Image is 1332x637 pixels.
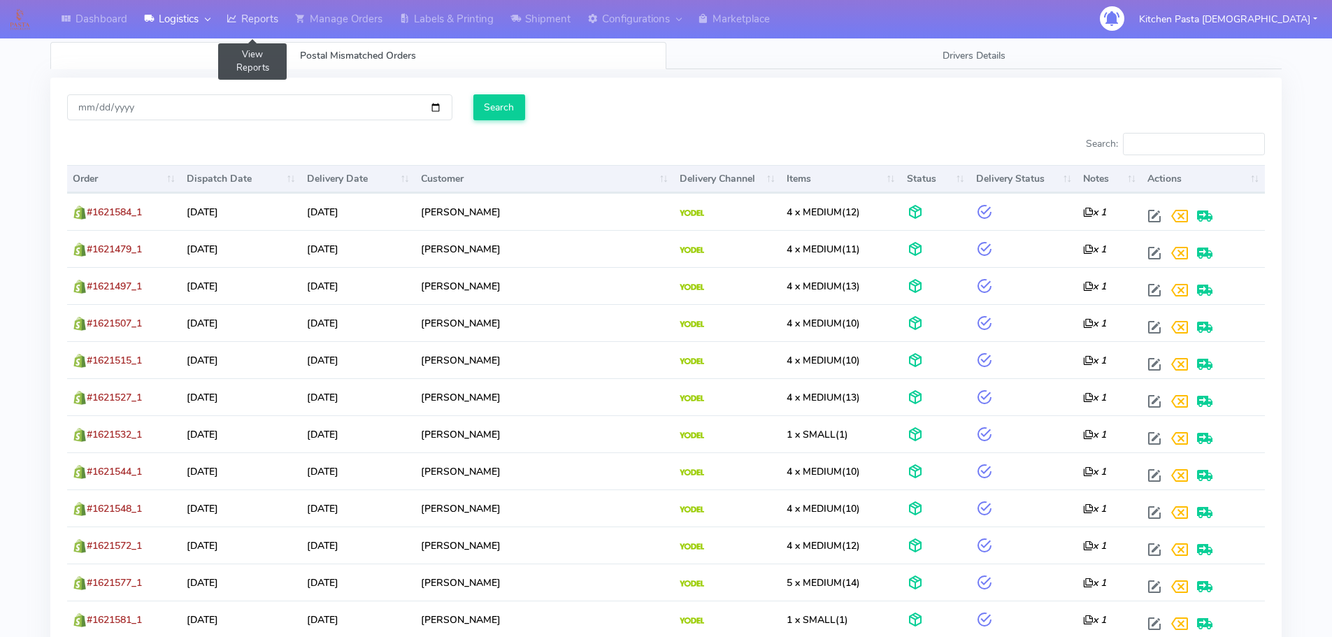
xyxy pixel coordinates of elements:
td: [PERSON_NAME] [415,378,674,415]
span: #1621527_1 [87,391,142,404]
span: Postal Mismatched Orders [300,49,416,62]
td: [DATE] [301,304,415,341]
th: Order: activate to sort column ascending [67,165,181,193]
th: Dispatch Date: activate to sort column ascending [181,165,301,193]
img: Yodel [680,580,704,587]
td: [PERSON_NAME] [415,527,674,564]
span: 5 x MEDIUM [787,576,842,589]
span: #1621479_1 [87,243,142,256]
span: (12) [787,206,860,219]
td: [PERSON_NAME] [415,230,674,267]
span: (10) [787,465,860,478]
td: [DATE] [181,415,301,452]
span: Drivers Details [943,49,1005,62]
span: (10) [787,317,860,330]
span: 4 x MEDIUM [787,465,842,478]
td: [DATE] [301,527,415,564]
span: #1621544_1 [87,465,142,478]
td: [DATE] [181,230,301,267]
td: [DATE] [181,267,301,304]
td: [PERSON_NAME] [415,193,674,230]
span: 4 x MEDIUM [787,354,842,367]
th: Delivery Channel: activate to sort column ascending [674,165,781,193]
th: Actions: activate to sort column ascending [1142,165,1265,193]
td: [DATE] [301,267,415,304]
i: x 1 [1083,317,1106,330]
span: (10) [787,354,860,367]
i: x 1 [1083,243,1106,256]
td: [DATE] [301,564,415,601]
td: [DATE] [181,304,301,341]
td: [DATE] [301,452,415,489]
td: [PERSON_NAME] [415,489,674,527]
i: x 1 [1083,576,1106,589]
td: [PERSON_NAME] [415,304,674,341]
td: [PERSON_NAME] [415,452,674,489]
span: 4 x MEDIUM [787,206,842,219]
td: [DATE] [301,415,415,452]
span: 4 x MEDIUM [787,391,842,404]
span: 1 x SMALL [787,428,836,441]
ul: Tabs [50,42,1282,69]
i: x 1 [1083,354,1106,367]
td: [PERSON_NAME] [415,341,674,378]
td: [DATE] [181,564,301,601]
th: Items: activate to sort column ascending [781,165,901,193]
i: x 1 [1083,428,1106,441]
img: Yodel [680,543,704,550]
span: 4 x MEDIUM [787,539,842,552]
td: [PERSON_NAME] [415,267,674,304]
td: [PERSON_NAME] [415,564,674,601]
img: Yodel [680,284,704,291]
img: Yodel [680,506,704,513]
i: x 1 [1083,391,1106,404]
td: [DATE] [301,230,415,267]
i: x 1 [1083,613,1106,627]
td: [DATE] [301,378,415,415]
span: #1621515_1 [87,354,142,367]
img: Yodel [680,395,704,402]
span: (1) [787,613,848,627]
span: (14) [787,576,860,589]
span: (13) [787,280,860,293]
input: Search: [1123,133,1265,155]
span: (10) [787,502,860,515]
th: Notes: activate to sort column ascending [1077,165,1142,193]
img: Yodel [680,617,704,624]
span: #1621577_1 [87,576,142,589]
span: #1621572_1 [87,539,142,552]
span: 4 x MEDIUM [787,243,842,256]
td: [DATE] [301,489,415,527]
span: #1621581_1 [87,613,142,627]
i: x 1 [1083,502,1106,515]
input: Search [473,94,525,120]
span: 4 x MEDIUM [787,502,842,515]
span: 4 x MEDIUM [787,280,842,293]
span: #1621507_1 [87,317,142,330]
label: Search: [1086,133,1265,155]
span: #1621497_1 [87,280,142,293]
i: x 1 [1083,206,1106,219]
img: Yodel [680,432,704,439]
i: x 1 [1083,280,1106,293]
td: [DATE] [181,341,301,378]
span: 4 x MEDIUM [787,317,842,330]
td: [DATE] [301,193,415,230]
span: (1) [787,428,848,441]
th: Customer: activate to sort column ascending [415,165,674,193]
th: Delivery Date: activate to sort column ascending [301,165,415,193]
span: 1 x SMALL [787,613,836,627]
img: Yodel [680,469,704,476]
td: [DATE] [181,527,301,564]
th: Status: activate to sort column ascending [901,165,971,193]
td: [DATE] [181,378,301,415]
span: #1621548_1 [87,502,142,515]
span: (12) [787,539,860,552]
i: x 1 [1083,465,1106,478]
td: [PERSON_NAME] [415,415,674,452]
i: x 1 [1083,539,1106,552]
td: [DATE] [181,452,301,489]
td: [DATE] [301,341,415,378]
img: Yodel [680,321,704,328]
span: #1621532_1 [87,428,142,441]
